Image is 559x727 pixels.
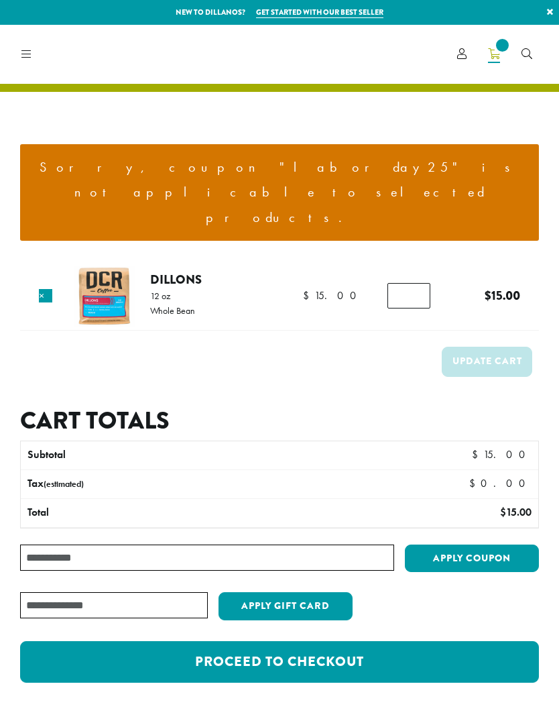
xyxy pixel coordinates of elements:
a: Proceed to checkout [20,641,539,683]
small: (estimated) [44,478,84,490]
span: $ [303,288,314,302]
bdi: 15.00 [485,286,520,304]
p: 12 oz [150,291,195,300]
bdi: 15.00 [472,447,532,461]
button: Update cart [442,347,532,377]
span: $ [469,476,481,490]
span: $ [485,286,491,304]
th: Tax [21,470,389,498]
a: Get started with our best seller [256,7,383,18]
li: Sorry, coupon "laborday25" is not applicable to selected products. [31,155,528,231]
bdi: 15.00 [303,288,363,302]
a: Remove this item [39,289,52,302]
button: Apply Gift Card [219,592,353,620]
button: Apply coupon [405,545,539,572]
input: Product quantity [387,283,430,309]
th: Total [21,499,331,527]
a: Search [511,43,543,65]
a: Dillons [150,270,202,288]
h2: Cart totals [20,406,539,435]
span: $ [472,447,483,461]
th: Subtotal [21,441,331,469]
span: $ [500,505,506,519]
bdi: 0.00 [469,476,532,490]
bdi: 15.00 [500,505,532,519]
img: Dillons [74,266,135,327]
p: Whole Bean [150,306,195,315]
